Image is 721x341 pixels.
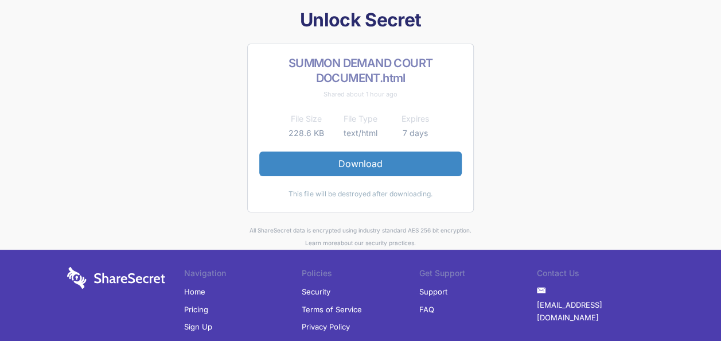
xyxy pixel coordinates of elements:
th: File Size [279,112,333,126]
div: Shared about 1 hour ago [259,88,462,100]
td: 7 days [388,126,442,140]
h1: Unlock Secret [67,8,654,32]
td: 228.6 KB [279,126,333,140]
li: Get Support [419,267,537,283]
a: Download [259,152,462,176]
li: Navigation [184,267,302,283]
a: Learn more [305,239,337,246]
iframe: Drift Widget Chat Controller [664,284,707,327]
li: Policies [302,267,419,283]
a: Pricing [184,301,208,318]
li: Contact Us [537,267,654,283]
th: File Type [333,112,388,126]
a: Home [184,283,205,300]
a: FAQ [419,301,434,318]
td: text/html [333,126,388,140]
th: Expires [388,112,442,126]
a: Terms of Service [302,301,362,318]
a: Privacy Policy [302,318,350,335]
img: logo-wordmark-white-trans-d4663122ce5f474addd5e946df7df03e33cb6a1c49d2221995e7729f52c070b2.svg [67,267,165,289]
div: This file will be destroyed after downloading. [259,188,462,200]
a: Support [419,283,447,300]
a: Sign Up [184,318,212,335]
a: Security [302,283,330,300]
div: All ShareSecret data is encrypted using industry standard AES 256 bit encryption. about our secur... [67,224,654,250]
h2: SUMMON DEMAND COURT DOCUMENT.html [259,56,462,86]
a: [EMAIL_ADDRESS][DOMAIN_NAME] [537,296,654,327]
